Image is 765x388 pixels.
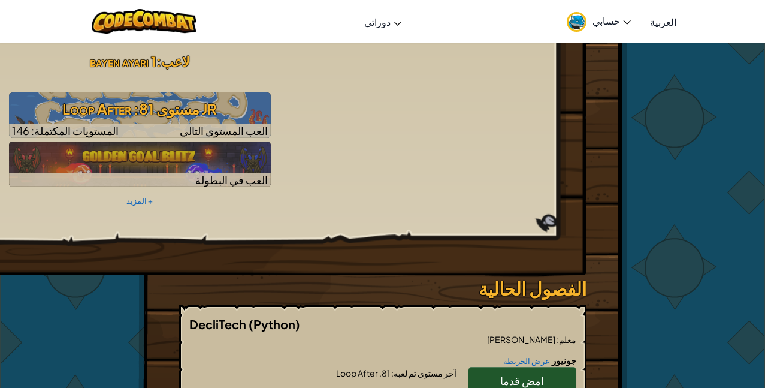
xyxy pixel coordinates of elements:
[500,374,544,387] span: امض قدما
[379,368,391,378] span: 81.
[567,12,586,32] img: avatar
[559,334,576,345] span: معلم
[189,317,249,332] span: DecliTech
[592,14,631,27] span: حسابي
[126,196,153,206] a: + المزيد
[249,317,300,332] span: (Python)
[180,124,268,137] span: العب المستوى التالي
[364,16,391,28] span: دوراتي
[156,53,161,70] span: :
[394,368,456,378] span: آخر مستوى تم لعبه
[12,124,119,137] span: المستويات المكتملة: 146
[9,95,271,122] h3: JR مستوى 81: Loop After
[179,275,586,302] h3: الفصول الحالية
[9,92,271,138] a: العب المستوى التالي
[358,5,407,38] a: دوراتي
[9,92,271,138] img: JR مستوى 81: Loop After
[195,173,268,187] span: العب في البطولة
[497,356,550,366] a: عرض الخريطة
[336,368,379,378] span: Loop After
[161,53,190,70] span: لاعب
[391,368,394,378] span: :
[9,142,271,187] a: العب في البطولة
[561,2,637,40] a: حسابي
[550,354,576,366] span: جونيور
[90,53,156,70] span: bayen ayari 1
[487,334,557,345] span: [PERSON_NAME]
[92,9,196,34] img: CodeCombat logo
[557,334,559,345] span: :
[650,16,676,28] span: العربية
[644,5,682,38] a: العربية
[9,142,271,187] img: Golden Goal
